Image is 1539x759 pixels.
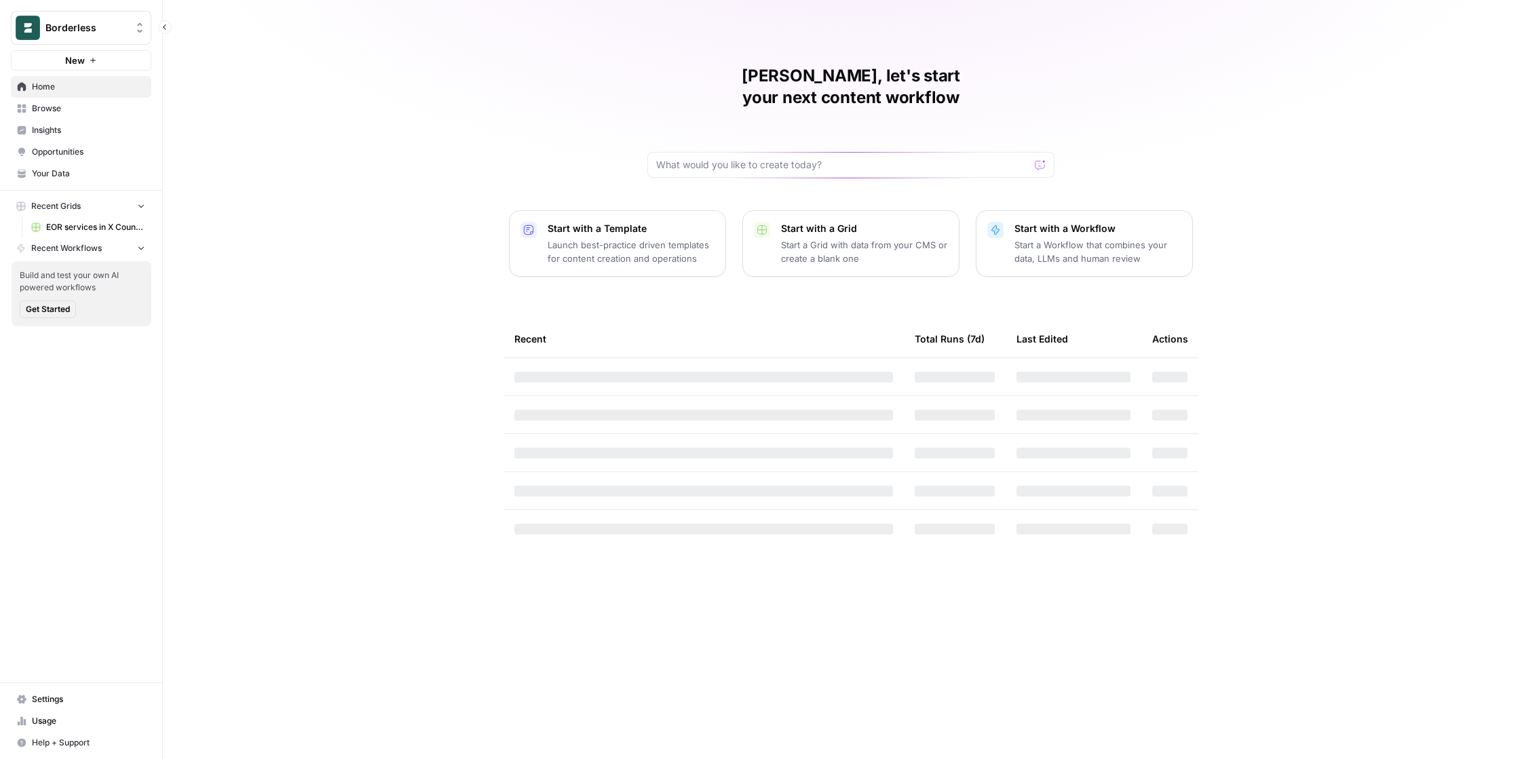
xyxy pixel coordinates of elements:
span: Build and test your own AI powered workflows [20,269,143,294]
button: Help + Support [11,732,151,754]
span: Your Data [32,168,145,180]
span: New [65,54,85,67]
a: Home [11,76,151,98]
button: Get Started [20,300,76,318]
p: Start a Grid with data from your CMS or create a blank one [781,238,948,265]
p: Start with a Workflow [1014,222,1181,235]
span: Browse [32,102,145,115]
button: Recent Workflows [11,238,151,258]
h1: [PERSON_NAME], let's start your next content workflow [647,65,1054,109]
button: Start with a GridStart a Grid with data from your CMS or create a blank one [742,210,959,277]
span: Help + Support [32,737,145,749]
p: Start with a Grid [781,222,948,235]
div: Last Edited [1016,320,1068,357]
a: Opportunities [11,141,151,163]
p: Launch best-practice driven templates for content creation and operations [548,238,715,265]
a: Your Data [11,163,151,184]
span: Settings [32,693,145,705]
span: Opportunities [32,146,145,158]
span: Get Started [26,303,70,315]
span: EOR services in X Country [46,221,145,233]
button: Recent Grids [11,196,151,216]
input: What would you like to create today? [656,158,1029,172]
div: Actions [1152,320,1188,357]
p: Start with a Template [548,222,715,235]
span: Home [32,81,145,93]
button: Workspace: Borderless [11,11,151,45]
span: Recent Grids [31,200,81,212]
button: New [11,50,151,71]
span: Insights [32,124,145,136]
img: Borderless Logo [16,16,40,40]
a: Browse [11,98,151,119]
div: Recent [514,320,893,357]
a: Usage [11,710,151,732]
button: Start with a WorkflowStart a Workflow that combines your data, LLMs and human review [976,210,1193,277]
span: Borderless [45,21,128,35]
button: Start with a TemplateLaunch best-practice driven templates for content creation and operations [509,210,726,277]
a: EOR services in X Country [25,216,151,238]
div: Total Runs (7d) [915,320,985,357]
span: Usage [32,715,145,727]
p: Start a Workflow that combines your data, LLMs and human review [1014,238,1181,265]
span: Recent Workflows [31,242,102,254]
a: Insights [11,119,151,141]
a: Settings [11,688,151,710]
